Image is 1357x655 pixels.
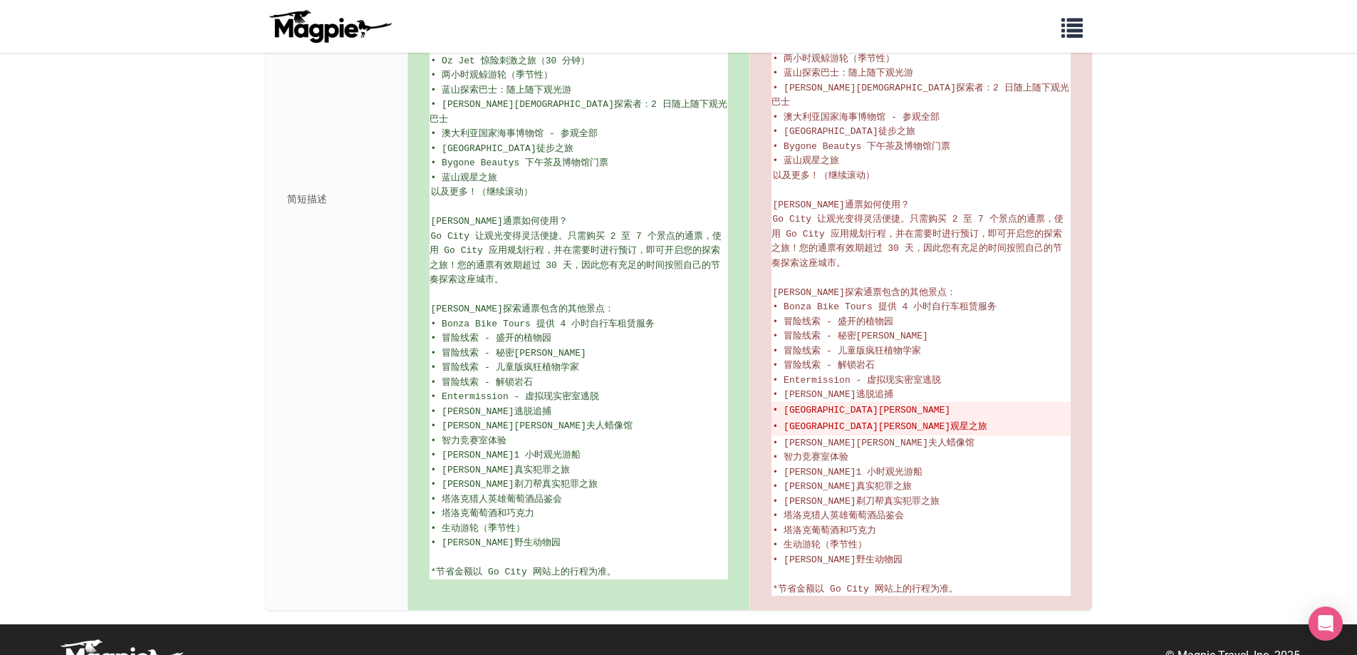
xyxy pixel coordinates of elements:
font: • 冒险线索 - 盛开的植物园 [431,333,551,344]
font: • Bonza Bike Tours 提供 4 小时自行车租赁服务 [431,319,655,329]
font: [PERSON_NAME]通票如何使用？ [431,216,568,227]
font: • [GEOGRAPHIC_DATA][PERSON_NAME]观星之旅 [773,421,988,432]
font: • 冒险线索 - 盛开的植物园 [773,316,893,327]
font: • [GEOGRAPHIC_DATA]徒步之旅 [773,126,915,137]
font: *节省金额以 Go City 网站上的行程为准。 [431,567,616,577]
font: • [GEOGRAPHIC_DATA][PERSON_NAME] [773,405,951,416]
font: • Entermission - 虚拟现实密室逃脱 [773,375,942,386]
font: • [PERSON_NAME]剃刀帮真实犯罪之旅 [773,496,940,507]
font: [PERSON_NAME]探索通票包含的其他景点： [431,304,614,314]
font: • 生动游轮（季节性） [773,540,868,550]
font: • Bygone Beautys 下午茶及博物馆门票 [431,158,609,168]
font: • [PERSON_NAME]野生动物园 [431,537,561,548]
font: • [PERSON_NAME]1 小时观光游船 [773,467,923,478]
font: • [GEOGRAPHIC_DATA]徒步之旅 [431,143,573,154]
div: Open Intercom Messenger [1309,607,1343,641]
font: • 两小时观鲸游轮（季节性） [431,70,553,81]
font: • 智力竞赛室体​​验 [773,452,849,463]
font: • 塔洛克猎人英雄葡萄酒品鉴会 [773,510,905,521]
font: Go City 让观光变得灵活便捷。只需购买 2 至 7 个景点的通票，使用 Go City 应用规划行程，并在需要时进行预订，即可开启您的探索之旅！您的通票有效期超过 30 天，因此您有充足的... [430,231,722,286]
font: • 冒险线索 - 儿童版疯狂植物学家 [773,346,921,356]
font: • 两小时观鲸游轮（季节性） [773,53,895,64]
font: • [PERSON_NAME][PERSON_NAME]夫人蜡像馆 [773,438,974,448]
font: • [PERSON_NAME]真实犯罪之旅 [773,481,912,492]
font: • 蓝山探索巴士：随上随下观光游 [431,85,572,96]
font: • 冒险线索 - 解锁岩石 [431,377,533,388]
font: • Oz Jet 惊险刺激之旅（30 分钟） [431,56,591,66]
font: • [PERSON_NAME][DEMOGRAPHIC_DATA]探索者：2 日随上随下观光巴士 [771,83,1069,108]
font: • [PERSON_NAME]剃刀帮真实犯罪之旅 [431,479,598,490]
font: *节省金额以 Go City 网站上的行程为准。 [773,584,958,594]
font: • Bygone Beautys 下午茶及博物馆门票 [773,141,951,152]
font: Go City 让观光变得灵活便捷。只需购买 2 至 7 个景点的通票，使用 Go City 应用规划行程，并在需要时进行预订，即可开启您的探索之旅！您的通票有效期超过 30 天，因此您有充足的... [771,214,1064,269]
font: • 冒险线索 - 秘密[PERSON_NAME] [773,331,928,341]
font: • 冒险线索 - 解锁岩石 [773,360,875,371]
font: [PERSON_NAME]通票如何使用？ [773,200,910,210]
font: 以及更多！（继续滚动） [431,187,533,197]
font: • [PERSON_NAME]真实犯罪之旅 [431,465,570,475]
font: • [PERSON_NAME]1 小时观光游船 [431,450,581,460]
font: • 冒险线索 - 儿童版疯狂植物学家 [431,362,579,373]
font: • 澳大利亚国家海事博物馆 - 参观全部 [773,112,940,123]
font: 以及更多！（继续滚动） [773,170,875,181]
font: 简短描述 [287,193,327,205]
font: • [PERSON_NAME]逃脱追捕 [431,406,551,417]
font: • 智力竞赛室体​​验 [431,435,507,446]
font: • [PERSON_NAME][DEMOGRAPHIC_DATA]探索者：2 日随上随下观光巴士 [430,99,727,125]
font: • Bonza Bike Tours 提供 4 小时自行车租赁服务 [773,301,997,312]
font: • 蓝山观星之旅 [773,155,840,166]
font: • 塔洛克猎人英雄葡萄酒品鉴会 [431,494,563,505]
font: • 蓝山观星之旅 [431,172,498,183]
img: logo-ab69f6fb50320c5b225c76a69d11143b.png [266,9,394,43]
font: • [PERSON_NAME]野生动物园 [773,555,903,565]
font: • 生动游轮（季节性） [431,523,526,534]
font: [PERSON_NAME]探索通票包含的其他景点： [773,287,956,298]
font: • 澳大利亚国家海事博物馆 - 参观全部 [431,128,598,139]
font: • 塔洛克葡萄酒和巧克力 [431,508,535,519]
font: • [PERSON_NAME]逃脱追捕 [773,389,893,400]
font: • 冒险线索 - 秘密[PERSON_NAME] [431,348,586,359]
font: • 蓝山探索巴士：随上随下观光游 [773,68,914,78]
font: • Entermission - 虚拟现实密室逃脱 [431,391,600,402]
font: • 塔洛克葡萄酒和巧克力 [773,525,877,536]
font: • [PERSON_NAME][PERSON_NAME]夫人蜡像馆 [431,421,633,431]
